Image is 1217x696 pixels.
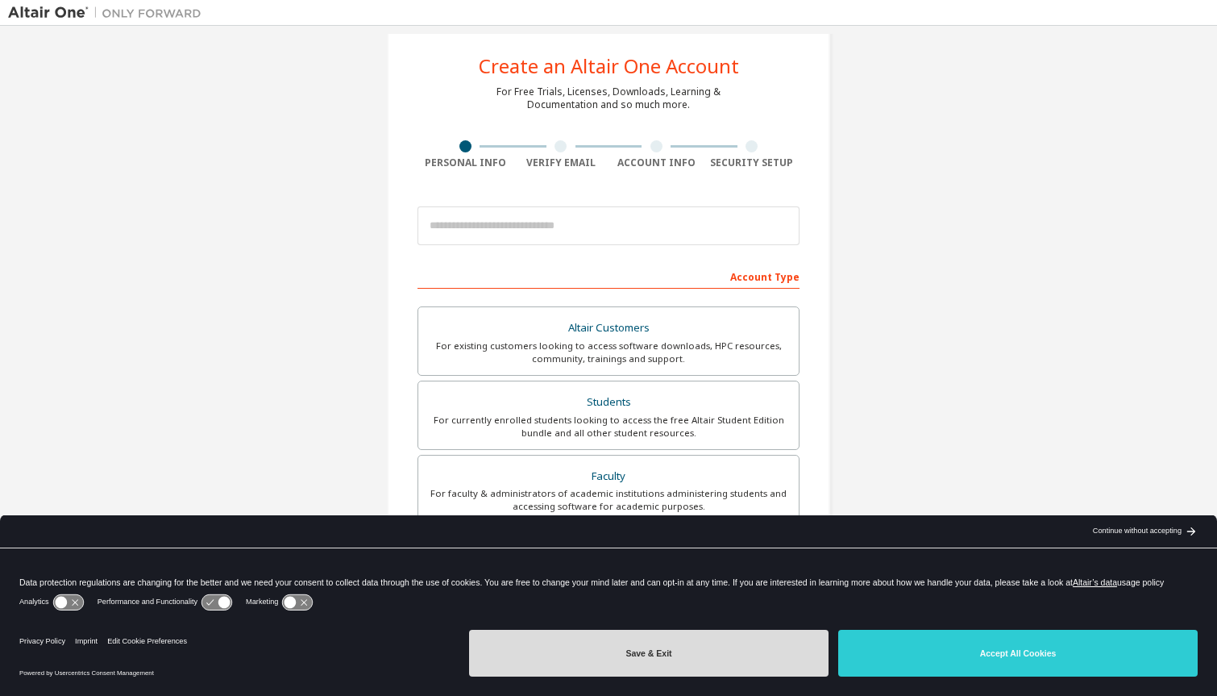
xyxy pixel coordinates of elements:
[513,156,609,169] div: Verify Email
[8,5,210,21] img: Altair One
[428,414,789,440] div: For currently enrolled students looking to access the free Altair Student Edition bundle and all ...
[496,85,721,111] div: For Free Trials, Licenses, Downloads, Learning & Documentation and so much more.
[417,156,513,169] div: Personal Info
[428,391,789,414] div: Students
[428,465,789,488] div: Faculty
[428,340,789,365] div: For existing customers looking to access software downloads, HPC resources, community, trainings ...
[608,156,704,169] div: Account Info
[704,156,800,169] div: Security Setup
[428,317,789,340] div: Altair Customers
[417,263,800,289] div: Account Type
[479,56,739,76] div: Create an Altair One Account
[428,487,789,513] div: For faculty & administrators of academic institutions administering students and accessing softwa...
